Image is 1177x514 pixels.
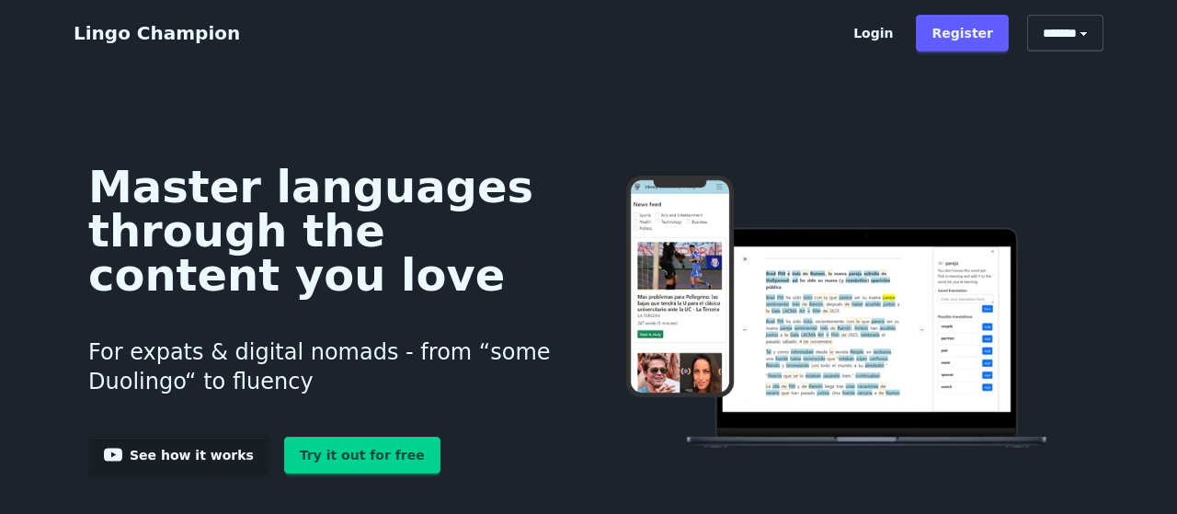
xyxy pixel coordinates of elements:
h1: Master languages through the content you love [88,165,560,297]
a: Register [916,15,1009,51]
img: Learn languages online [589,176,1089,451]
a: See how it works [88,437,269,474]
a: Login [838,15,908,51]
a: Try it out for free [284,437,440,474]
a: Lingo Champion [74,22,240,44]
h3: For expats & digital nomads - from “some Duolingo“ to fluency [88,315,560,418]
